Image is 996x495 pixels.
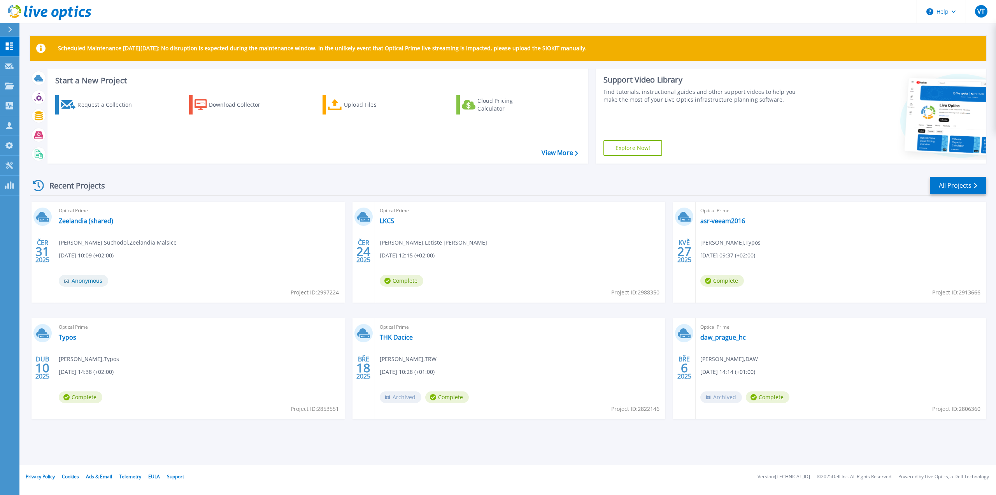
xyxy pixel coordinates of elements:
[700,323,982,331] span: Optical Prime
[35,354,50,382] div: DUB 2025
[59,368,114,376] span: [DATE] 14:38 (+02:00)
[30,176,116,195] div: Recent Projects
[380,238,487,247] span: [PERSON_NAME] , Letiste [PERSON_NAME]
[58,45,587,51] p: Scheduled Maintenance [DATE][DATE]: No disruption is expected during the maintenance window. In t...
[677,354,692,382] div: BŘE 2025
[456,95,543,115] a: Cloud Pricing Calculator
[323,95,409,115] a: Upload Files
[603,88,805,104] div: Find tutorials, instructional guides and other support videos to help you make the most of your L...
[700,206,982,215] span: Optical Prime
[677,248,691,255] span: 27
[209,97,271,113] div: Download Collector
[603,75,805,85] div: Support Video Library
[55,76,578,85] h3: Start a New Project
[681,365,688,371] span: 6
[380,206,661,215] span: Optical Prime
[425,391,469,403] span: Complete
[380,391,421,403] span: Archived
[86,473,112,480] a: Ads & Email
[167,473,184,480] a: Support
[611,405,659,413] span: Project ID: 2822146
[55,95,142,115] a: Request a Collection
[291,405,339,413] span: Project ID: 2853551
[380,323,661,331] span: Optical Prime
[291,288,339,297] span: Project ID: 2997224
[700,275,744,287] span: Complete
[62,473,79,480] a: Cookies
[77,97,140,113] div: Request a Collection
[380,355,437,363] span: [PERSON_NAME] , TRW
[746,391,789,403] span: Complete
[542,149,578,157] a: View More
[119,473,141,480] a: Telemetry
[977,8,985,14] span: VT
[677,237,692,266] div: KVĚ 2025
[59,275,108,287] span: Anonymous
[758,474,810,479] li: Version: [TECHNICAL_ID]
[59,206,340,215] span: Optical Prime
[603,140,663,156] a: Explore Now!
[611,288,659,297] span: Project ID: 2988350
[700,238,761,247] span: [PERSON_NAME] , Typos
[700,251,755,260] span: [DATE] 09:37 (+02:00)
[700,368,755,376] span: [DATE] 14:14 (+01:00)
[380,368,435,376] span: [DATE] 10:28 (+01:00)
[898,474,989,479] li: Powered by Live Optics, a Dell Technology
[59,238,177,247] span: [PERSON_NAME] Suchodol , Zeelandia Malsice
[35,237,50,266] div: ČER 2025
[35,365,49,371] span: 10
[700,333,746,341] a: daw_prague_hc
[26,473,55,480] a: Privacy Policy
[356,237,371,266] div: ČER 2025
[59,217,113,225] a: Zeelandia (shared)
[380,333,413,341] a: THK Dacice
[380,251,435,260] span: [DATE] 12:15 (+02:00)
[59,333,76,341] a: Typos
[380,217,394,225] a: LKCS
[700,391,742,403] span: Archived
[59,251,114,260] span: [DATE] 10:09 (+02:00)
[700,355,758,363] span: [PERSON_NAME] , DAW
[932,288,980,297] span: Project ID: 2913666
[380,275,423,287] span: Complete
[344,97,406,113] div: Upload Files
[59,323,340,331] span: Optical Prime
[356,248,370,255] span: 24
[700,217,745,225] a: asr-veeam2016
[817,474,891,479] li: © 2025 Dell Inc. All Rights Reserved
[356,365,370,371] span: 18
[356,354,371,382] div: BŘE 2025
[477,97,540,113] div: Cloud Pricing Calculator
[148,473,160,480] a: EULA
[35,248,49,255] span: 31
[59,391,102,403] span: Complete
[932,405,980,413] span: Project ID: 2806360
[189,95,276,115] a: Download Collector
[930,177,986,194] a: All Projects
[59,355,119,363] span: [PERSON_NAME] , Typos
